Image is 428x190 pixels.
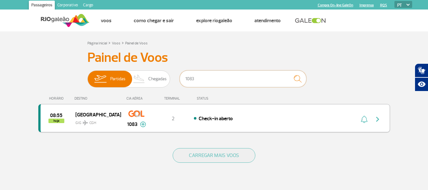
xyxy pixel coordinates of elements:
a: Cargo [80,1,96,11]
a: RQS [380,3,387,7]
span: [GEOGRAPHIC_DATA] [75,110,116,119]
img: slider-desembarque [130,71,149,87]
div: DESTINO [74,96,121,101]
a: Página Inicial [87,41,107,46]
span: Chegadas [148,71,167,87]
div: Plugin de acessibilidade da Hand Talk. [415,63,428,91]
span: Partidas [110,71,125,87]
a: Atendimento [254,17,281,24]
span: Check-in aberto [199,115,233,122]
span: CGH [89,120,96,126]
div: HORÁRIO [40,96,75,101]
img: mais-info-painel-voo.svg [140,121,146,127]
a: Voos [112,41,120,46]
div: STATUS [194,96,245,101]
button: Abrir tradutor de língua de sinais. [415,63,428,77]
img: destiny_airplane.svg [83,120,88,125]
img: slider-embarque [90,71,110,87]
a: Voos [101,17,112,24]
span: 2025-09-28 08:55:00 [50,113,62,118]
a: > [122,39,124,46]
a: Imprensa [360,3,374,7]
a: Passageiros [29,1,55,11]
span: GIG [75,117,116,126]
span: 1083 [127,121,137,128]
img: seta-direita-painel-voo.svg [374,115,381,123]
a: > [108,39,111,46]
a: Painel de Voos [125,41,148,46]
div: CIA AÉREA [121,96,152,101]
span: 2 [172,115,175,122]
button: Abrir recursos assistivos. [415,77,428,91]
h3: Painel de Voos [87,50,341,66]
a: Compra On-line GaleOn [318,3,353,7]
a: Explore RIOgaleão [196,17,232,24]
img: sino-painel-voo.svg [361,115,367,123]
div: TERMINAL [152,96,194,101]
span: hoje [48,119,64,123]
input: Voo, cidade ou cia aérea [180,70,306,87]
a: Como chegar e sair [134,17,174,24]
a: Corporativo [55,1,80,11]
button: CARREGAR MAIS VOOS [173,148,255,163]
